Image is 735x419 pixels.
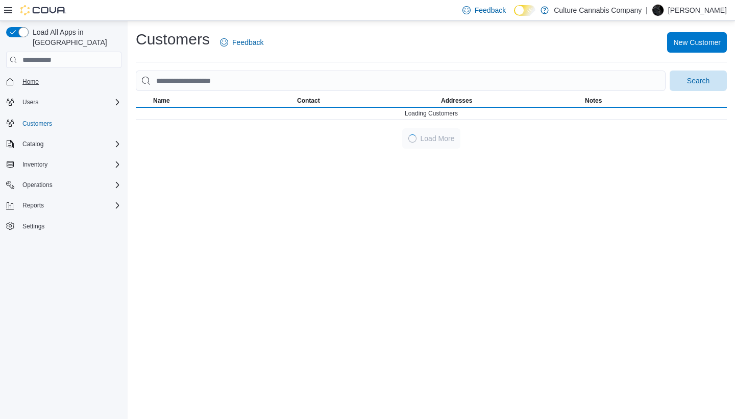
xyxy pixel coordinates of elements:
span: Load All Apps in [GEOGRAPHIC_DATA] [29,27,121,48]
button: Operations [18,179,57,191]
span: Reports [18,199,121,212]
button: Reports [18,199,48,212]
img: Cova [20,5,66,15]
button: Users [18,96,42,108]
button: Catalog [18,138,47,150]
span: Search [687,76,709,86]
input: Dark Mode [514,5,535,16]
span: Users [22,98,38,106]
span: Loading Customers [405,109,458,118]
span: Users [18,96,121,108]
div: Matt Coley [652,4,664,16]
span: Customers [18,117,121,129]
button: Inventory [2,157,126,172]
span: Name [153,97,170,105]
span: Load More [421,133,455,144]
p: | [646,4,648,16]
nav: Complex example [6,70,121,260]
a: Customers [18,118,56,130]
button: LoadingLoad More [402,128,461,149]
span: Notes [585,97,602,105]
button: Customers [2,115,126,130]
span: Home [22,78,39,86]
span: Inventory [18,158,121,171]
span: Settings [22,222,44,230]
button: Home [2,74,126,89]
h1: Customers [136,29,210,50]
p: Culture Cannabis Company [554,4,642,16]
a: Feedback [216,32,267,53]
span: Operations [18,179,121,191]
span: Home [18,75,121,88]
span: New Customer [673,37,721,48]
span: Inventory [22,160,47,169]
span: Addresses [441,97,472,105]
button: Inventory [18,158,52,171]
span: Feedback [232,37,263,48]
span: Catalog [18,138,121,150]
button: New Customer [667,32,727,53]
a: Settings [18,220,48,232]
button: Operations [2,178,126,192]
span: Settings [18,220,121,232]
span: Feedback [475,5,506,15]
span: Contact [297,97,320,105]
button: Search [670,71,727,91]
span: Operations [22,181,53,189]
button: Reports [2,198,126,213]
span: Catalog [22,140,43,148]
span: Customers [22,120,52,128]
span: Loading [408,134,416,143]
button: Catalog [2,137,126,151]
button: Users [2,95,126,109]
span: Reports [22,201,44,209]
a: Home [18,76,43,88]
button: Settings [2,219,126,234]
p: [PERSON_NAME] [668,4,727,16]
